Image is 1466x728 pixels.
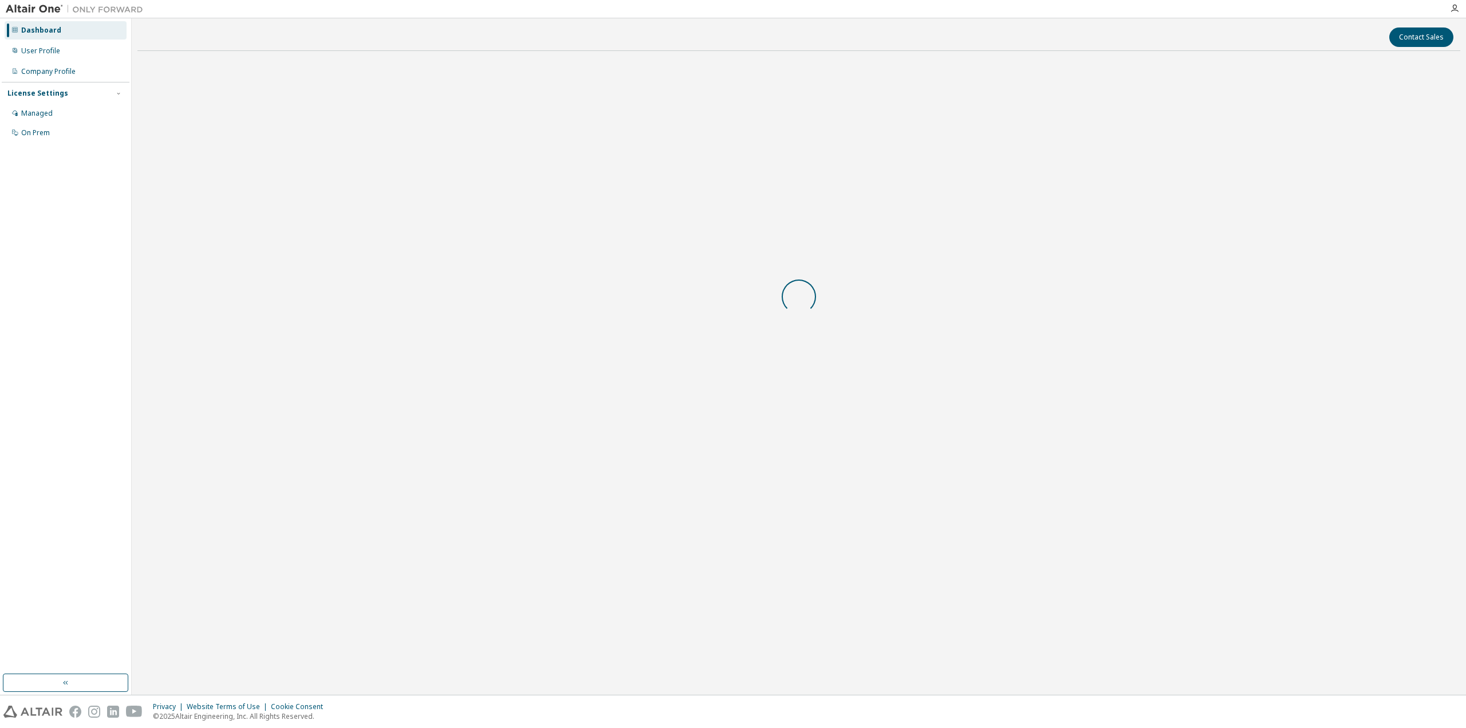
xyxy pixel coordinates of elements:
div: Website Terms of Use [187,702,271,711]
img: youtube.svg [126,706,143,718]
div: Privacy [153,702,187,711]
img: Altair One [6,3,149,15]
div: Dashboard [21,26,61,35]
img: altair_logo.svg [3,706,62,718]
div: License Settings [7,89,68,98]
button: Contact Sales [1389,27,1453,47]
img: linkedin.svg [107,706,119,718]
div: Managed [21,109,53,118]
div: Company Profile [21,67,76,76]
div: On Prem [21,128,50,137]
div: User Profile [21,46,60,56]
img: instagram.svg [88,706,100,718]
img: facebook.svg [69,706,81,718]
p: © 2025 Altair Engineering, Inc. All Rights Reserved. [153,711,330,721]
div: Cookie Consent [271,702,330,711]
